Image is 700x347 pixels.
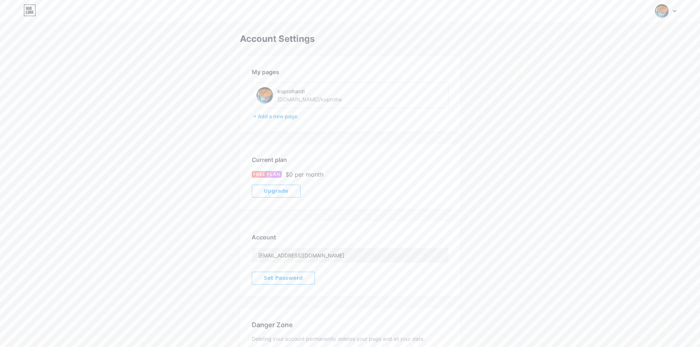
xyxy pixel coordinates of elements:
[252,233,449,242] div: Account
[252,320,449,330] div: Danger Zone
[264,275,303,281] span: Set Password
[252,336,449,342] div: Deleting your account permanently deletes your page and all your data.
[277,95,342,103] div: [DOMAIN_NAME]/koprolha
[277,87,369,95] div: koprolhardi
[252,68,449,76] div: My pages
[240,34,460,44] div: Account Settings
[252,155,449,164] div: Current plan
[655,4,669,18] img: koprol hardi
[264,188,288,194] span: Upgrade
[252,248,448,263] input: Email
[253,113,449,120] div: + Add a new page
[286,170,323,179] div: $0 per month
[253,171,280,178] span: FREE PLAN
[252,272,315,285] button: Set Password
[252,185,301,198] button: Upgrade
[256,87,273,104] img: koprolha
